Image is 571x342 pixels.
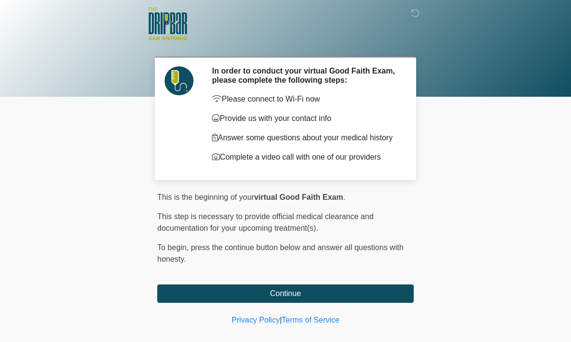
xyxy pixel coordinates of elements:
[280,316,282,324] a: |
[148,7,187,41] img: The DRIPBaR - San Antonio Fossil Creek Logo
[254,193,343,201] strong: virtual Good Faith Exam
[157,243,404,263] span: press the continue button below and answer all questions with honesty.
[212,113,399,124] p: Provide us with your contact info
[157,212,374,232] span: This step is necessary to provide official medical clearance and documentation for your upcoming ...
[212,66,399,85] h2: In order to conduct your virtual Good Faith Exam, please complete the following steps:
[157,243,191,252] span: To begin,
[212,132,399,144] p: Answer some questions about your medical history
[212,93,399,105] p: Please connect to Wi-Fi now
[165,66,194,95] img: Agent Avatar
[343,193,345,201] span: .
[232,316,280,324] a: Privacy Policy
[212,151,399,163] p: Complete a video call with one of our providers
[157,193,254,201] span: This is the beginning of your
[157,284,414,303] button: Continue
[282,316,339,324] a: Terms of Service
